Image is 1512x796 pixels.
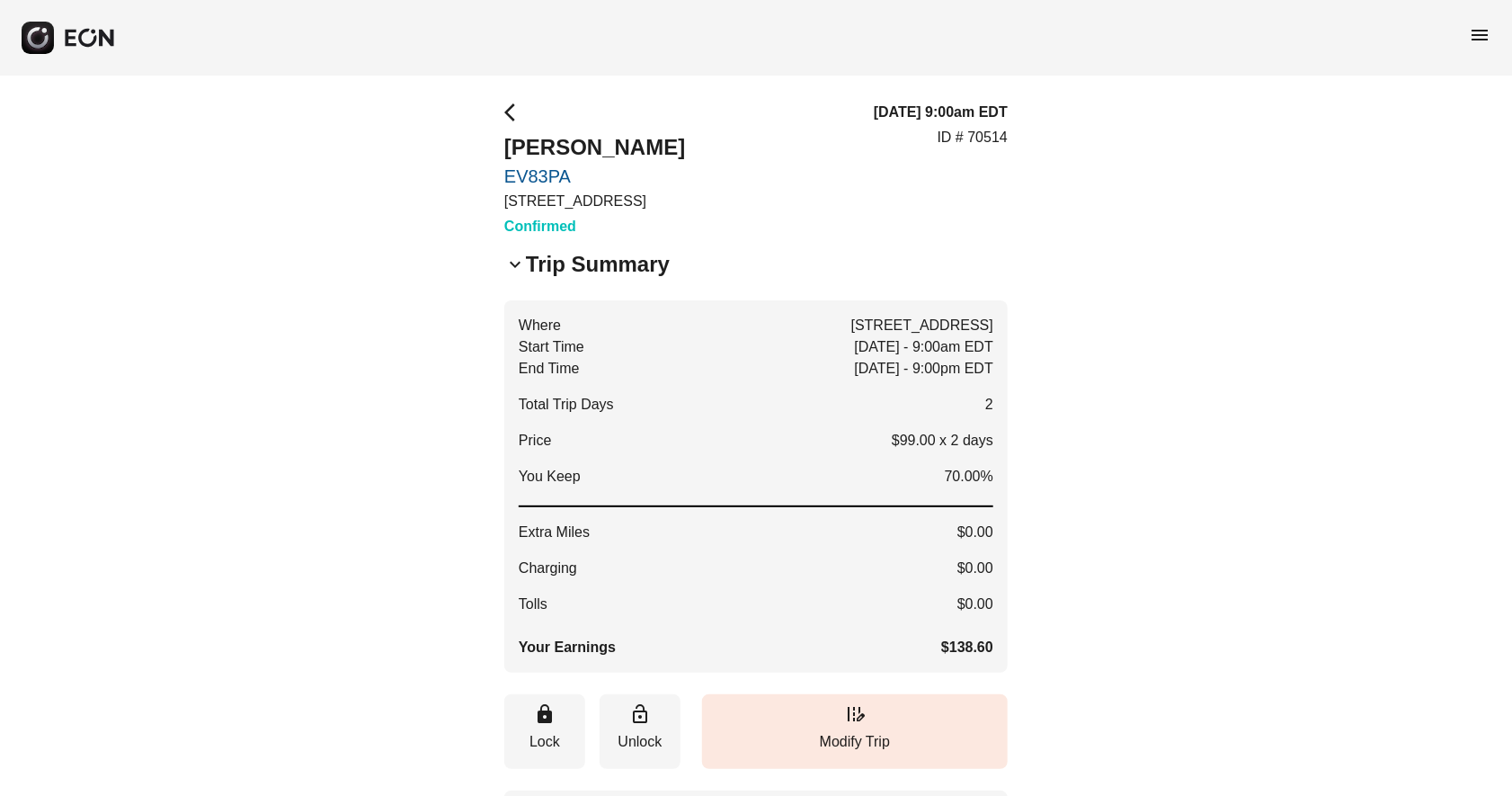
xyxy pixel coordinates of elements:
span: keyboard_arrow_down [504,254,526,275]
span: Start Time [519,336,584,358]
span: $138.60 [941,637,993,658]
p: [STREET_ADDRESS] [504,191,685,212]
h2: Trip Summary [526,250,670,279]
span: Tolls [519,594,547,615]
span: [STREET_ADDRESS] [851,315,993,336]
p: Lock [513,731,576,753]
p: ID # 70514 [938,127,1008,148]
span: $0.00 [957,594,993,615]
h3: [DATE] 9:00am EDT [874,102,1008,123]
span: arrow_back_ios [504,102,526,123]
span: lock_open [629,703,651,725]
span: Extra Miles [519,522,590,543]
span: Where [519,315,561,336]
button: Where[STREET_ADDRESS]Start Time[DATE] - 9:00am EDTEnd Time[DATE] - 9:00pm EDTTotal Trip Days2Pric... [504,300,1008,673]
span: 2 [985,394,993,416]
span: [DATE] - 9:00am EDT [855,336,993,358]
span: Total Trip Days [519,394,614,416]
span: $0.00 [957,558,993,579]
p: Unlock [609,731,672,753]
p: Modify Trip [711,731,999,753]
span: $0.00 [957,522,993,543]
span: [DATE] - 9:00pm EDT [855,358,993,380]
h3: Confirmed [504,216,685,237]
span: Your Earnings [519,637,616,658]
a: EV83PA [504,165,685,187]
span: lock [534,703,556,725]
button: Lock [504,694,585,769]
p: Price [519,430,551,452]
span: End Time [519,358,580,380]
span: menu [1469,24,1490,46]
span: edit_road [844,703,866,725]
h2: [PERSON_NAME] [504,133,685,162]
span: 70.00% [945,466,993,487]
span: Charging [519,558,577,579]
p: $99.00 x 2 days [892,430,993,452]
button: Unlock [600,694,680,769]
span: You Keep [519,466,581,487]
button: Modify Trip [702,694,1008,769]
